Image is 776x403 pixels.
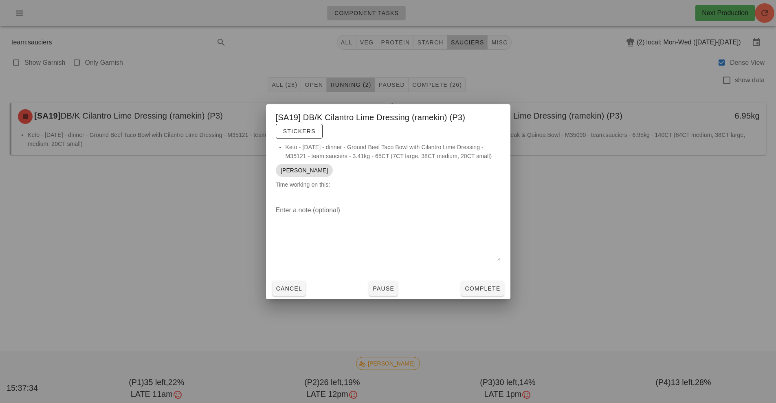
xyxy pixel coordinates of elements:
button: Cancel [273,281,306,296]
span: [PERSON_NAME] [281,164,328,177]
button: Complete [461,281,503,296]
span: Pause [372,285,394,292]
div: [SA19] DB/K Cilantro Lime Dressing (ramekin) (P3) [266,104,510,143]
span: Stickers [283,128,316,134]
span: Cancel [276,285,303,292]
button: Pause [369,281,398,296]
li: Keto - [DATE] - dinner - Ground Beef Taco Bowl with Cilantro Lime Dressing - M35121 - team:saucie... [286,143,501,161]
div: Time working on this: [266,143,510,197]
span: Complete [464,285,500,292]
button: Stickers [276,124,323,139]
